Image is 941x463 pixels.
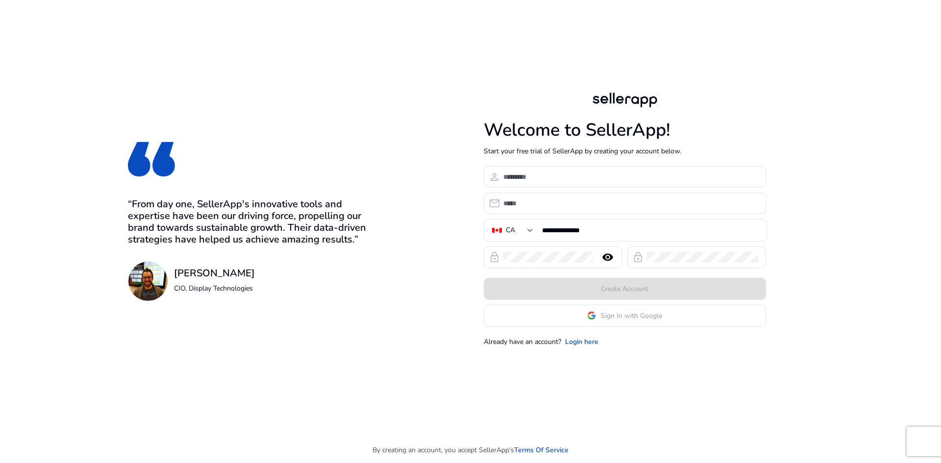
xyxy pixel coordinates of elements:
[565,337,598,347] a: Login here
[128,198,379,245] h3: “From day one, SellerApp's innovative tools and expertise have been our driving force, propelling...
[484,120,766,141] h1: Welcome to SellerApp!
[174,268,255,279] h3: [PERSON_NAME]
[489,197,500,209] span: email
[489,171,500,183] span: person
[596,251,619,263] mat-icon: remove_red_eye
[489,251,500,263] span: lock
[174,283,255,293] p: CIO, Display Technologies
[484,337,561,347] p: Already have an account?
[484,146,766,156] p: Start your free trial of SellerApp by creating your account below.
[632,251,644,263] span: lock
[514,445,569,455] a: Terms Of Service
[506,225,515,236] div: CA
